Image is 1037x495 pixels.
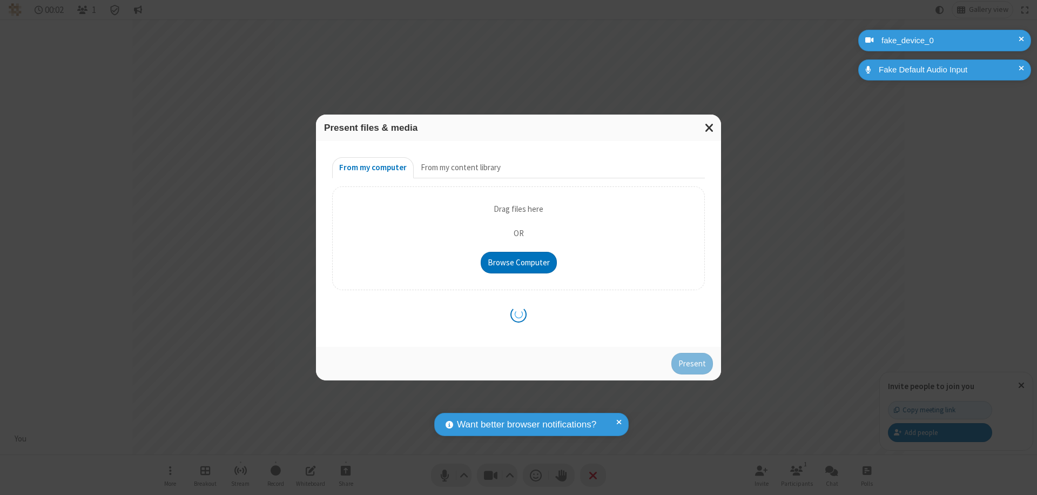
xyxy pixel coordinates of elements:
[414,157,508,179] button: From my content library
[324,123,713,133] h3: Present files & media
[875,64,1023,76] div: Fake Default Audio Input
[481,252,557,273] button: Browse Computer
[878,35,1023,47] div: fake_device_0
[698,115,721,141] button: Close modal
[671,353,713,374] button: Present
[457,418,596,432] span: Want better browser notifications?
[332,186,705,290] div: Upload Background
[332,157,414,179] button: From my computer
